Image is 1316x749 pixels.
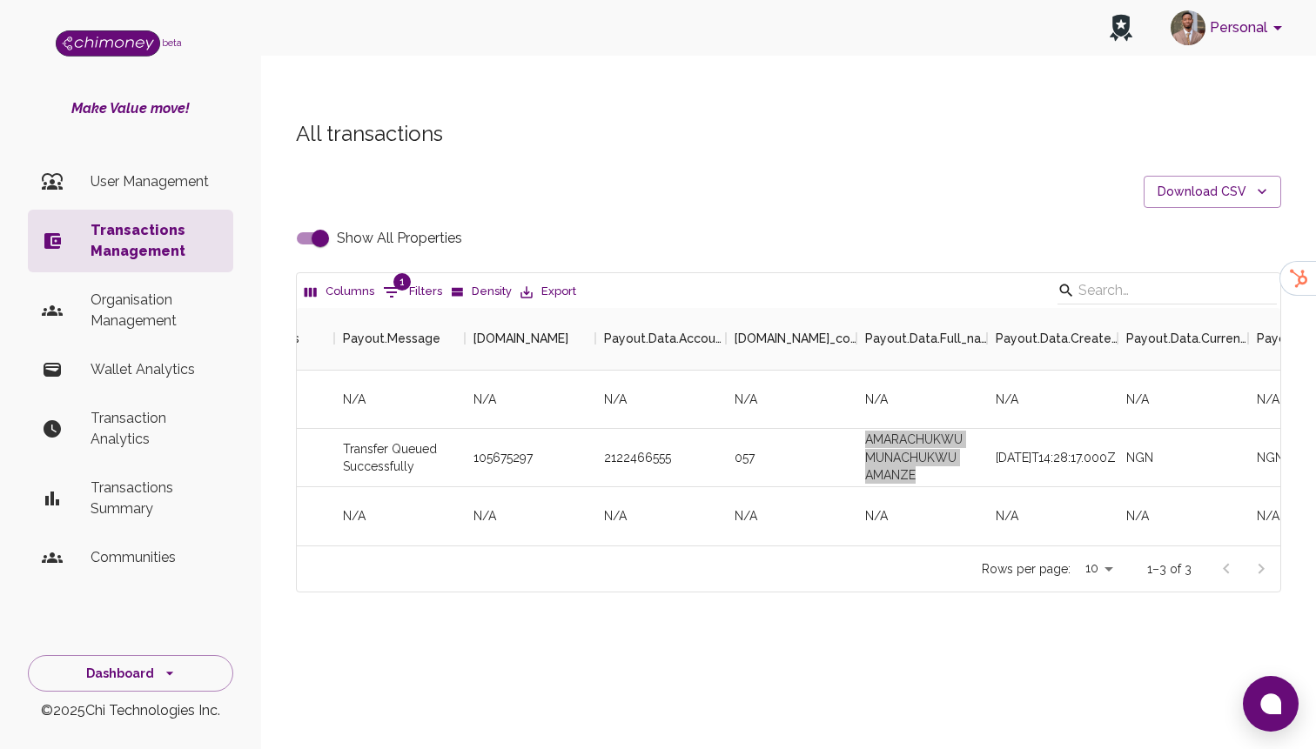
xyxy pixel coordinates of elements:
button: Density [446,278,516,305]
button: Download CSV [1144,176,1281,208]
div: NGN [1118,429,1248,487]
div: N/A [726,371,856,429]
div: 10 [1078,556,1119,581]
button: Open chat window [1243,676,1299,732]
span: 1 [393,273,411,291]
div: Payout.Data.Bank_code [735,307,856,370]
div: N/A [987,371,1118,429]
div: N/A [595,487,726,545]
div: N/A [1118,371,1248,429]
div: 105675297 [465,429,595,487]
span: beta [162,37,182,48]
p: User Management [91,171,219,192]
img: Logo [56,30,160,57]
div: N/A [465,371,595,429]
p: Transaction Analytics [91,408,219,450]
div: N/A [595,371,726,429]
div: 2122466555 [595,429,726,487]
div: N/A [726,487,856,545]
div: N/A [334,487,465,545]
input: Search… [1078,277,1251,304]
div: Transfer Queued Successfully [334,429,465,487]
div: Payout.Data.Currency [1118,307,1248,370]
div: N/A [1118,487,1248,545]
div: Payout.Data.Account_number [595,307,726,370]
img: avatar [1171,10,1205,45]
div: N/A [334,371,465,429]
div: N/A [856,371,987,429]
button: Export [516,278,581,305]
div: Payout.Data.Created_at [996,307,1118,370]
p: 1–3 of 3 [1147,560,1192,578]
div: Payout.Data.Full_name [856,307,987,370]
button: account of current user [1164,5,1295,50]
div: Payout.Data.Id [465,307,595,370]
div: Payout.Data.Currency [1126,307,1248,370]
button: Select columns [300,278,379,305]
div: [DATE]T14:28:17.000Z [987,429,1118,487]
button: Dashboard [28,655,233,692]
div: Search [1057,277,1277,308]
div: N/A [987,487,1118,545]
span: Show All Properties [337,228,462,249]
div: Payout.Data.Full_name [865,307,987,370]
div: Payout.Data.Created_at [987,307,1118,370]
p: Rows per page: [982,560,1071,578]
p: Transactions Management [91,220,219,262]
div: Payout.Data.Bank_code [726,307,856,370]
div: Payout.Data.Account_number [604,307,726,370]
button: Show filters [379,278,446,306]
p: Organisation Management [91,290,219,331]
div: [DOMAIN_NAME] [473,307,568,370]
h5: All transactions [296,120,1281,148]
div: N/A [465,487,595,545]
div: Payout.Message [334,307,465,370]
p: Wallet Analytics [91,359,219,380]
div: DeliveryStatus [204,307,334,370]
div: Payout.Message [343,307,440,370]
div: N/A [856,487,987,545]
div: AMARACHUKWU MUNACHUKWU AMANZE [856,429,987,487]
p: Transactions Summary [91,478,219,519]
p: Communities [91,547,219,568]
div: 057 [726,429,856,487]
